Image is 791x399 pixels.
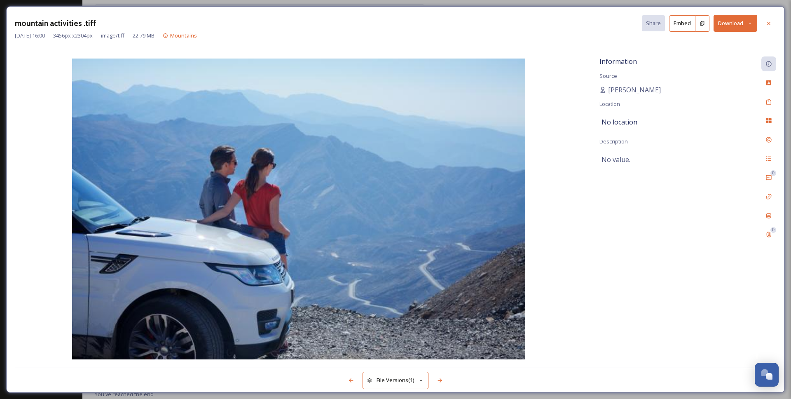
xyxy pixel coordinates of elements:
[15,17,96,29] h3: mountain activities .tiff
[601,117,637,127] span: No location
[599,100,620,108] span: Location
[599,138,628,145] span: Description
[170,32,197,39] span: Mountains
[15,32,45,40] span: [DATE] 16:00
[714,15,757,32] button: Download
[669,15,695,32] button: Embed
[15,59,583,361] img: 75fe9727-561a-4deb-ab71-a880de9b7e88.jpg
[755,363,779,387] button: Open Chat
[770,227,776,233] div: 0
[599,57,637,66] span: Information
[53,32,93,40] span: 3456 px x 2304 px
[363,372,428,389] button: File Versions(1)
[133,32,154,40] span: 22.79 MB
[608,85,661,95] span: [PERSON_NAME]
[101,32,124,40] span: image/tiff
[642,15,665,31] button: Share
[770,170,776,176] div: 0
[599,72,617,80] span: Source
[601,155,630,164] span: No value.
